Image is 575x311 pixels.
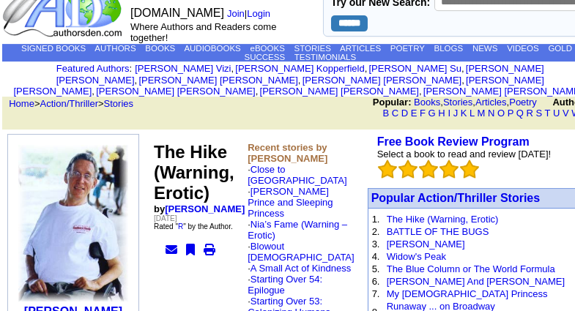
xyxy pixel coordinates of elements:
a: P [508,108,513,119]
font: > > [4,98,133,109]
a: F [420,108,426,119]
a: Articles [475,97,507,108]
a: Free Book Review Program [377,135,530,148]
font: 5. [372,263,380,274]
a: Join [227,8,245,19]
a: AUTHORS [94,44,136,53]
a: K [461,108,467,119]
a: Widow's Peak [387,251,446,262]
a: [PERSON_NAME] [PERSON_NAME] [96,86,255,97]
a: I [448,108,450,119]
a: BATTLE OF THE BUGS [387,226,489,237]
a: T [545,108,551,119]
a: R [527,108,533,119]
a: The Blue Column or The World Formula [387,263,555,274]
a: BLOGS [434,44,464,53]
font: 2. [372,226,380,237]
a: U [553,108,560,119]
font: : [56,63,132,74]
a: Featured Authors [56,63,130,74]
a: N [488,108,494,119]
a: [PERSON_NAME] [PERSON_NAME] [303,75,461,86]
img: bigemptystars.png [460,160,479,179]
a: Close to [GEOGRAPHIC_DATA] [248,164,346,186]
a: A Small Act of Kindness [251,263,351,274]
a: Popular Action/Thriller Stories [371,192,541,204]
a: TESTIMONIALS [294,53,356,61]
a: [PERSON_NAME] Kopperfield [235,63,364,74]
font: 1. [372,214,380,225]
a: C [392,108,398,119]
a: Home [9,98,34,109]
a: Blowout [DEMOGRAPHIC_DATA] [248,241,354,263]
a: NEWS [472,44,498,53]
b: Popular: [373,97,412,108]
b: by [154,203,245,214]
a: [PERSON_NAME] Vizi [135,63,231,74]
a: Login [247,8,270,19]
a: [PERSON_NAME] [387,239,465,250]
font: 4. [372,251,380,262]
a: Stories [443,97,472,108]
a: Nia’s Fame (Warning – Erotic) [248,219,347,241]
a: L [470,108,475,119]
a: Stories [104,98,133,109]
a: [PERSON_NAME] Su [369,63,461,74]
a: eBOOKS [251,44,285,53]
a: H [438,108,445,119]
img: 3918.JPG [18,145,128,301]
a: [PERSON_NAME] And [PERSON_NAME] [387,276,565,287]
font: 6. [372,276,380,287]
a: GOLD [548,44,572,53]
a: [PERSON_NAME] [PERSON_NAME] [56,63,544,86]
font: Where Authors and Readers come together! [130,21,276,43]
font: [DOMAIN_NAME] [130,7,224,19]
a: SUCCESS [245,53,286,61]
a: VIDEOS [507,44,538,53]
font: i [464,77,466,85]
font: i [258,88,259,96]
img: bigemptystars.png [398,160,418,179]
a: E [411,108,418,119]
font: i [94,88,96,96]
a: Starting Over 54: Epilogue [248,274,322,296]
font: i [422,88,423,96]
font: | [227,8,275,19]
font: [DATE] [154,214,177,222]
a: ARTICLES [340,44,381,53]
a: M [477,108,485,119]
b: Recent stories by [PERSON_NAME] [248,142,327,164]
img: bigemptystars.png [439,160,459,179]
a: Books [414,97,440,108]
a: [PERSON_NAME] Prince and Sleeping Princess [248,186,333,219]
a: O [497,108,505,119]
font: Rated " " by the Author. [154,222,233,231]
a: D [401,108,408,119]
img: bigemptystars.png [419,160,438,179]
a: My [DEMOGRAPHIC_DATA] Princess [387,288,548,299]
a: B [382,108,389,119]
a: J [453,108,459,119]
a: [PERSON_NAME] [165,203,245,214]
a: STORIES [294,44,331,53]
a: AUDIOBOOKS [184,44,240,53]
a: [PERSON_NAME] [PERSON_NAME] [13,75,544,97]
a: [PERSON_NAME] [PERSON_NAME] [138,75,297,86]
font: Select a book to read and review [DATE]! [377,149,552,160]
img: bigemptystars.png [378,160,397,179]
a: BOOKS [145,44,175,53]
a: V [563,108,569,119]
font: i [234,65,235,73]
font: i [367,65,368,73]
a: [PERSON_NAME] [PERSON_NAME] [260,86,419,97]
a: R [178,222,183,231]
a: Poetry [509,97,537,108]
a: POETRY [390,44,425,53]
a: Q [516,108,524,119]
a: Action/Thriller [40,98,98,109]
font: i [464,65,466,73]
font: i [137,77,138,85]
a: S [536,108,543,119]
